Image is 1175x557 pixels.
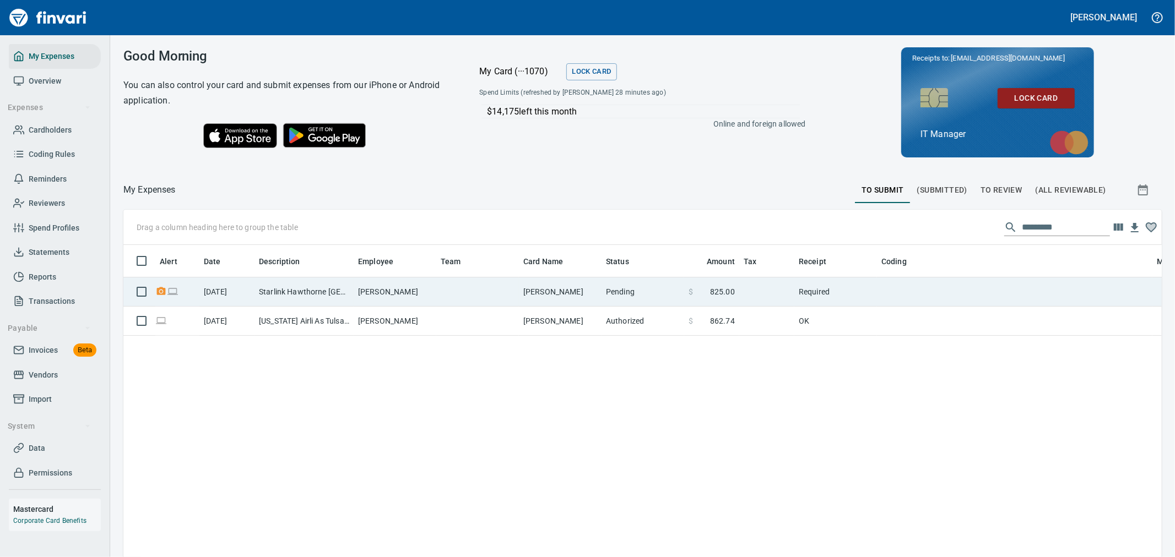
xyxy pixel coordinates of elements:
[9,436,101,461] a: Data
[920,128,1075,141] p: IT Manager
[29,221,79,235] span: Spend Profiles
[479,65,562,78] p: My Card (···1070)
[199,277,255,307] td: [DATE]
[9,69,101,94] a: Overview
[123,48,452,64] h3: Good Morning
[470,118,805,129] p: Online and foreign allowed
[73,344,96,357] span: Beta
[160,255,192,268] span: Alert
[167,288,178,295] span: Online transaction
[123,78,452,108] h6: You can also control your card and submit expenses from our iPhone or Android application.
[259,255,300,268] span: Description
[204,255,235,268] span: Date
[9,216,101,241] a: Spend Profiles
[9,191,101,216] a: Reviewers
[358,255,408,268] span: Employee
[137,222,298,233] p: Drag a column heading here to group the table
[9,461,101,485] a: Permissions
[794,307,877,336] td: OK
[606,255,629,268] span: Status
[523,255,577,268] span: Card Name
[1127,220,1143,236] button: Download table
[3,416,95,436] button: System
[203,123,277,148] img: Download on the App Store
[441,255,475,268] span: Team
[354,277,436,307] td: [PERSON_NAME]
[9,142,101,167] a: Coding Rules
[1036,183,1106,197] span: (All Reviewable)
[981,183,1022,197] span: To Review
[881,255,907,268] span: Coding
[572,65,611,78] span: Lock Card
[1110,219,1127,236] button: Choose columns to display
[606,255,643,268] span: Status
[441,255,461,268] span: Team
[1143,219,1160,236] button: Column choices favorited. Click to reset to default
[29,196,65,210] span: Reviewers
[710,315,735,326] span: 862.74
[29,294,75,308] span: Transactions
[199,307,255,336] td: [DATE]
[799,255,841,268] span: Receipt
[8,101,91,114] span: Expenses
[13,503,101,515] h6: Mastercard
[8,419,91,433] span: System
[29,441,45,455] span: Data
[707,255,735,268] span: Amount
[29,343,58,357] span: Invoices
[204,255,221,268] span: Date
[3,318,95,338] button: Payable
[602,307,684,336] td: Authorized
[9,265,101,290] a: Reports
[523,255,563,268] span: Card Name
[9,118,101,143] a: Cardholders
[255,307,354,336] td: [US_STATE] Airli As Tulsa OK
[794,277,877,307] td: Required
[487,105,800,118] p: $14,175 left this month
[9,289,101,314] a: Transactions
[710,286,735,297] span: 825.00
[602,277,684,307] td: Pending
[881,255,921,268] span: Coding
[9,338,101,363] a: InvoicesBeta
[358,255,393,268] span: Employee
[692,255,735,268] span: Amount
[259,255,315,268] span: Description
[917,183,967,197] span: (Submitted)
[9,167,101,192] a: Reminders
[29,245,69,259] span: Statements
[689,286,693,297] span: $
[689,315,693,326] span: $
[1068,9,1140,26] button: [PERSON_NAME]
[3,97,95,118] button: Expenses
[29,270,56,284] span: Reports
[123,183,176,196] p: My Expenses
[862,183,904,197] span: To Submit
[519,307,602,336] td: [PERSON_NAME]
[29,148,75,161] span: Coding Rules
[1044,125,1094,160] img: mastercard.svg
[7,4,89,31] img: Finvari
[13,517,86,525] a: Corporate Card Benefits
[29,123,72,137] span: Cardholders
[912,53,1083,64] p: Receipts to:
[1071,12,1137,23] h5: [PERSON_NAME]
[255,277,354,307] td: Starlink Hawthorne [GEOGRAPHIC_DATA]
[799,255,826,268] span: Receipt
[29,74,61,88] span: Overview
[998,88,1075,108] button: Lock Card
[479,88,734,99] span: Spend Limits (refreshed by [PERSON_NAME] 28 minutes ago)
[8,321,91,335] span: Payable
[1006,91,1066,105] span: Lock Card
[29,368,58,382] span: Vendors
[160,255,177,268] span: Alert
[9,44,101,69] a: My Expenses
[29,392,52,406] span: Import
[155,288,167,295] span: Receipt Required
[155,317,167,324] span: Online transaction
[9,387,101,412] a: Import
[1127,177,1162,203] button: Show transactions within a particular date range
[9,240,101,265] a: Statements
[123,183,176,196] nav: breadcrumb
